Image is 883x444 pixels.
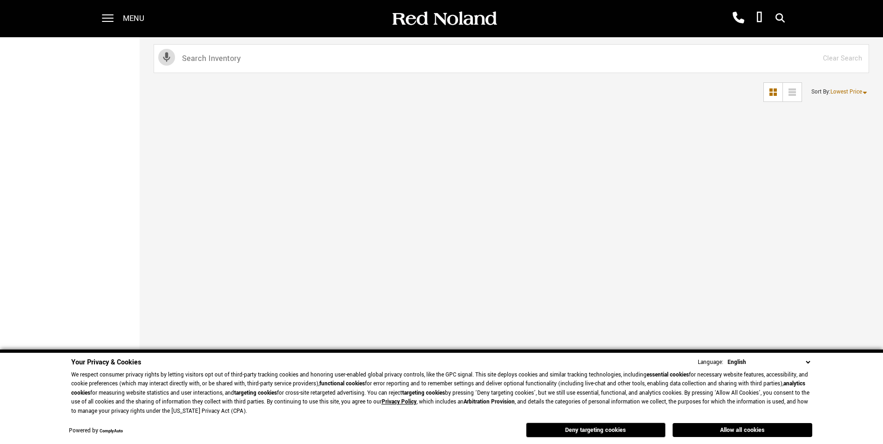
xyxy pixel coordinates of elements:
[526,423,666,437] button: Deny targeting cookies
[402,389,445,397] strong: targeting cookies
[234,389,277,397] strong: targeting cookies
[71,357,141,367] span: Your Privacy & Cookies
[830,88,862,96] span: Lowest Price
[464,398,515,406] strong: Arbitration Provision
[69,428,123,434] div: Powered by
[673,423,812,437] button: Allow all cookies
[725,357,812,367] select: Language Select
[811,88,830,96] span: Sort By :
[100,428,123,434] a: ComplyAuto
[319,380,365,388] strong: functional cookies
[382,398,417,406] a: Privacy Policy
[71,370,812,416] p: We respect consumer privacy rights by letting visitors opt out of third-party tracking cookies an...
[391,11,498,27] img: Red Noland Auto Group
[158,49,175,66] svg: Click to toggle on voice search
[154,44,869,73] input: Search Inventory
[647,371,689,379] strong: essential cookies
[698,359,723,365] div: Language:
